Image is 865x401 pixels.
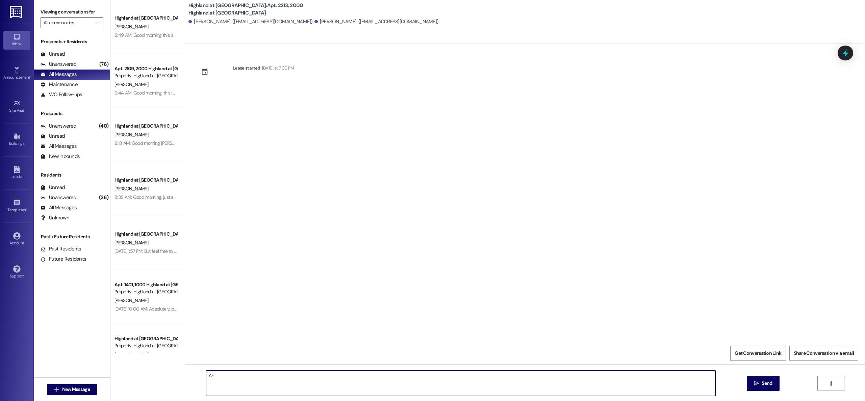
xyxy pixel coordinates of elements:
div: Maintenance [41,81,78,88]
div: Residents [34,171,110,179]
span: • [26,207,27,211]
label: Viewing conversations for [41,7,103,17]
span: [PERSON_NAME] [115,351,148,357]
span: Get Conversation Link [735,350,781,357]
img: ResiDesk Logo [10,6,24,18]
span: [PERSON_NAME] [115,186,148,192]
span: New Message [62,386,90,393]
div: Property: Highland at [GEOGRAPHIC_DATA] [115,288,177,295]
div: Highland at [GEOGRAPHIC_DATA] [115,177,177,184]
input: All communities [44,17,93,28]
a: Account [3,230,30,248]
div: (76) [98,59,110,70]
button: New Message [47,384,97,395]
div: Unread [41,133,65,140]
div: Apt. 1401, 1000 Highland at [GEOGRAPHIC_DATA] [115,281,177,288]
div: Unread [41,51,65,58]
span: [PERSON_NAME] [115,240,148,246]
div: All Messages [41,204,77,211]
div: All Messages [41,143,77,150]
div: Prospects [34,110,110,117]
div: [DATE] 1:57 PM: But feel free to visit her any time you want [115,248,226,254]
textarea: AFT [206,371,715,396]
b: Highland at [GEOGRAPHIC_DATA]: Apt. 2213, 2000 Highland at [GEOGRAPHIC_DATA] [188,2,324,17]
a: Leads [3,164,30,182]
div: Unknown [41,214,69,221]
div: Unread [41,184,65,191]
span: • [24,107,25,112]
div: Property: Highland at [GEOGRAPHIC_DATA] [115,342,177,349]
span: [PERSON_NAME] [115,81,148,87]
button: Get Conversation Link [730,346,786,361]
div: 8:38 AM: Good morning, just a friendly reminder that your lease has been generated. [115,194,280,200]
div: Apt. 2109, 2000 Highland at [GEOGRAPHIC_DATA] [115,65,177,72]
div: Past Residents [41,245,81,252]
div: [DATE] 10:00 AM: Absolutely, please let me know if there seems to be any uncomfortable noise leve... [115,306,630,312]
i:  [96,20,100,25]
span: [PERSON_NAME] [115,24,148,30]
div: Highland at [GEOGRAPHIC_DATA] [115,123,177,130]
div: 9:18 AM: Good morning [PERSON_NAME], I was just following up with you about the email I sent out.... [115,140,425,146]
button: Share Conversation via email [789,346,858,361]
div: Past + Future Residents [34,233,110,240]
span: [PERSON_NAME] [115,132,148,138]
div: [PERSON_NAME]. ([EMAIL_ADDRESS][DOMAIN_NAME]) [314,18,439,25]
div: Highland at [GEOGRAPHIC_DATA] [115,15,177,22]
div: Prospects + Residents [34,38,110,45]
a: Site Visit • [3,98,30,116]
a: Support [3,263,30,282]
div: 9:44 AM: Good morning, this is [PERSON_NAME] from Highland office, just wanted to follow up to se... [115,90,406,96]
div: Future Residents [41,256,86,263]
a: Templates • [3,197,30,215]
div: Unanswered [41,61,76,68]
div: Unanswered [41,123,76,130]
span: Share Conversation via email [794,350,854,357]
div: New Inbounds [41,153,80,160]
i:  [754,381,759,386]
div: Unanswered [41,194,76,201]
a: Buildings [3,131,30,149]
i:  [54,387,59,392]
div: Highland at [GEOGRAPHIC_DATA] [115,231,177,238]
div: All Messages [41,71,77,78]
div: (36) [97,192,110,203]
div: Highland at [GEOGRAPHIC_DATA] [115,335,177,342]
div: 9:49 AM: Good morning this is [PERSON_NAME] from Highland office, I am just following up to see i... [115,32,549,38]
div: [PERSON_NAME]. ([EMAIL_ADDRESS][DOMAIN_NAME]) [188,18,313,25]
a: Inbox [3,31,30,49]
i:  [828,381,833,386]
button: Send [747,376,780,391]
div: Lease started [233,64,260,72]
span: • [30,74,31,79]
div: WO Follow-ups [41,91,82,98]
div: (40) [97,121,110,131]
span: Send [762,380,772,387]
div: [DATE] at 7:00 PM [260,64,294,72]
div: Property: Highland at [GEOGRAPHIC_DATA] [115,72,177,79]
span: [PERSON_NAME] [115,297,148,303]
